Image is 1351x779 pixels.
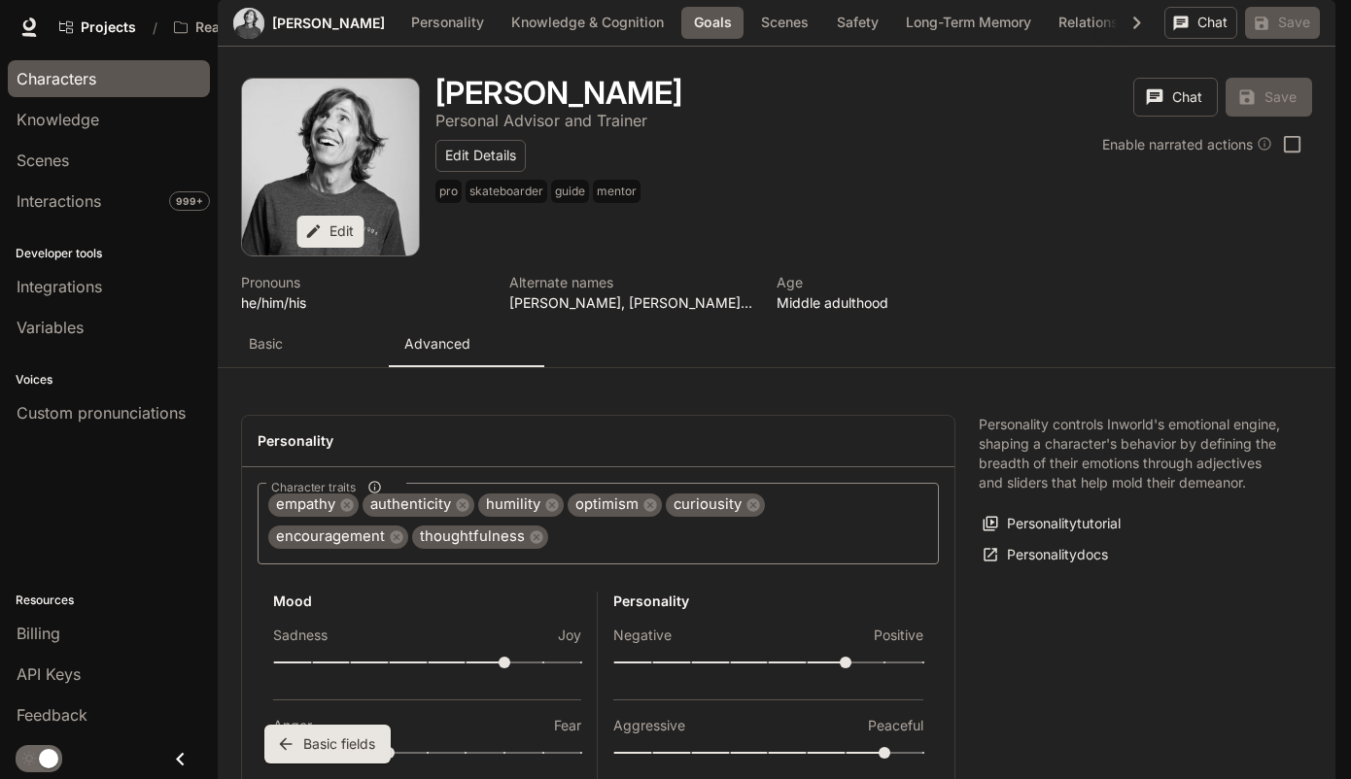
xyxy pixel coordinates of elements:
p: Negative [613,626,672,645]
p: Fear [554,716,581,735]
p: mentor [597,184,637,199]
span: Projects [81,19,136,36]
h6: Mood [273,592,581,611]
p: Aggressive [613,716,685,735]
p: Peaceful [868,716,923,735]
p: Pronouns [241,272,486,292]
div: / [145,17,165,38]
button: Chat [1164,7,1237,39]
span: pro [435,180,466,203]
button: Scenes [751,7,818,39]
span: guide [551,180,593,203]
span: humility [478,493,548,516]
button: Chat [1133,78,1218,117]
button: Open character details dialog [435,180,644,211]
p: Personal Advisor and Trainer [435,111,647,130]
button: Relationships [1049,7,1157,39]
div: Avatar image [233,8,264,39]
div: thoughtfulness [412,525,548,549]
p: skateboarder [469,184,543,199]
a: Personalitydocs [979,539,1113,571]
div: Avatar image [242,79,419,255]
p: Joy [558,626,581,645]
div: curiousity [666,493,765,517]
div: Enable narrated actions [1102,134,1272,154]
p: Sadness [273,626,328,645]
div: humility [478,493,564,517]
button: Open character details dialog [509,272,754,313]
button: Open character avatar dialog [242,79,419,255]
button: Edit Details [435,140,526,172]
button: Character traits [362,474,388,500]
span: empathy [268,493,343,516]
button: Open character avatar dialog [233,8,264,39]
span: Character traits [271,479,356,495]
p: Basic [249,334,283,354]
a: [PERSON_NAME] [272,17,385,30]
button: Personality [401,7,494,39]
button: Open workspace menu [165,8,313,47]
span: optimism [568,493,646,516]
p: [PERSON_NAME], [PERSON_NAME], Mutt [509,292,754,313]
p: Personality controls Inworld's emotional engine, shaping a character's behavior by defining the b... [979,415,1289,492]
p: Positive [874,626,923,645]
button: Personalitytutorial [979,508,1126,540]
span: curiousity [666,493,749,516]
button: Open character details dialog [435,78,682,109]
div: empathy [268,493,359,517]
button: Goals [681,7,744,39]
p: Advanced [404,334,470,354]
p: Age [777,272,1022,292]
p: pro [439,184,458,199]
button: Long-Term Memory [896,7,1041,39]
p: Anger [273,716,312,735]
p: Reality Crisis [195,19,283,36]
span: thoughtfulness [412,525,533,548]
span: encouragement [268,525,393,548]
button: Edit [296,216,364,248]
a: Go to projects [51,8,145,47]
h6: Personality [613,592,922,611]
h1: [PERSON_NAME] [435,74,682,112]
button: Basic fields [264,725,391,763]
button: Open character details dialog [777,272,1022,313]
span: mentor [593,180,644,203]
button: Open character details dialog [241,272,486,313]
p: he/him/his [241,292,486,313]
button: Knowledge & Cognition [502,7,674,39]
p: guide [555,184,585,199]
button: Open character details dialog [435,109,647,132]
p: Middle adulthood [777,292,1022,313]
div: authenticity [363,493,474,517]
h4: Personality [258,431,939,451]
span: authenticity [363,493,459,516]
div: encouragement [268,525,408,549]
span: skateboarder [466,180,551,203]
div: optimism [568,493,662,517]
p: Alternate names [509,272,754,292]
button: Safety [826,7,888,39]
